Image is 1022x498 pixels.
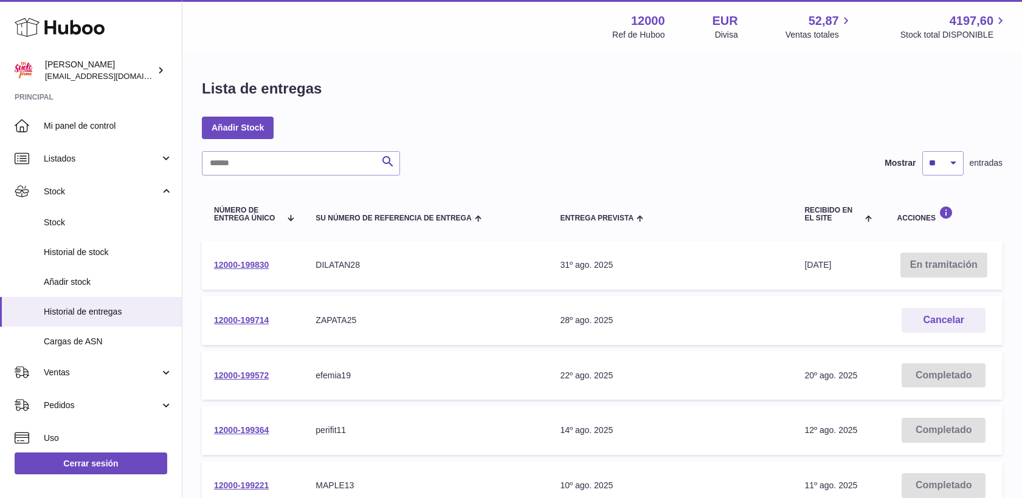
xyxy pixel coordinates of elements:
[950,13,993,29] span: 4197,60
[804,480,857,490] span: 11º ago. 2025
[560,425,780,436] div: 14º ago. 2025
[214,315,269,325] a: 12000-199714
[44,153,160,165] span: Listados
[560,259,780,271] div: 31º ago. 2025
[44,186,160,197] span: Stock
[560,370,780,381] div: 22º ago. 2025
[715,29,738,41] div: Divisa
[44,276,173,288] span: Añadir stock
[214,425,269,435] a: 12000-199364
[900,29,1007,41] span: Stock total DISPONIBLE
[970,157,1003,169] span: entradas
[804,370,857,380] span: 20º ago. 2025
[45,59,154,82] div: [PERSON_NAME]
[809,13,839,29] span: 52,87
[316,315,536,326] div: ZAPATA25
[785,29,853,41] span: Ventas totales
[316,425,536,436] div: perifit11
[44,120,173,132] span: Mi panel de control
[316,370,536,381] div: efemia19
[316,480,536,491] div: MAPLE13
[44,336,173,347] span: Cargas de ASN
[631,13,665,29] strong: 12000
[804,206,862,222] span: Recibido en el site
[44,306,173,318] span: Historial de entregas
[44,247,173,258] span: Historial de stock
[214,260,269,270] a: 12000-199830
[804,425,857,435] span: 12º ago. 2025
[214,206,281,222] span: Número de entrega único
[44,400,160,411] span: Pedidos
[202,79,322,98] h1: Lista de entregas
[44,432,173,444] span: Uso
[44,367,160,378] span: Ventas
[560,315,780,326] div: 28º ago. 2025
[612,29,665,41] div: Ref de Huboo
[560,480,780,491] div: 10º ago. 2025
[316,214,471,222] span: Su número de referencia de entrega
[804,260,831,270] span: [DATE]
[214,370,269,380] a: 12000-199572
[15,452,167,474] a: Cerrar sesión
[316,259,536,271] div: DILATAN28
[15,61,33,80] img: mar@ensuelofirme.com
[202,117,274,138] a: Añadir Stock
[44,217,173,228] span: Stock
[902,308,986,333] button: Cancelar
[785,13,853,41] a: 52,87 Ventas totales
[214,480,269,490] a: 12000-199221
[713,13,738,29] strong: EUR
[885,157,916,169] label: Mostrar
[560,214,634,222] span: Entrega prevista
[897,206,990,222] div: Acciones
[45,71,179,81] span: [EMAIL_ADDRESS][DOMAIN_NAME]
[900,13,1007,41] a: 4197,60 Stock total DISPONIBLE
